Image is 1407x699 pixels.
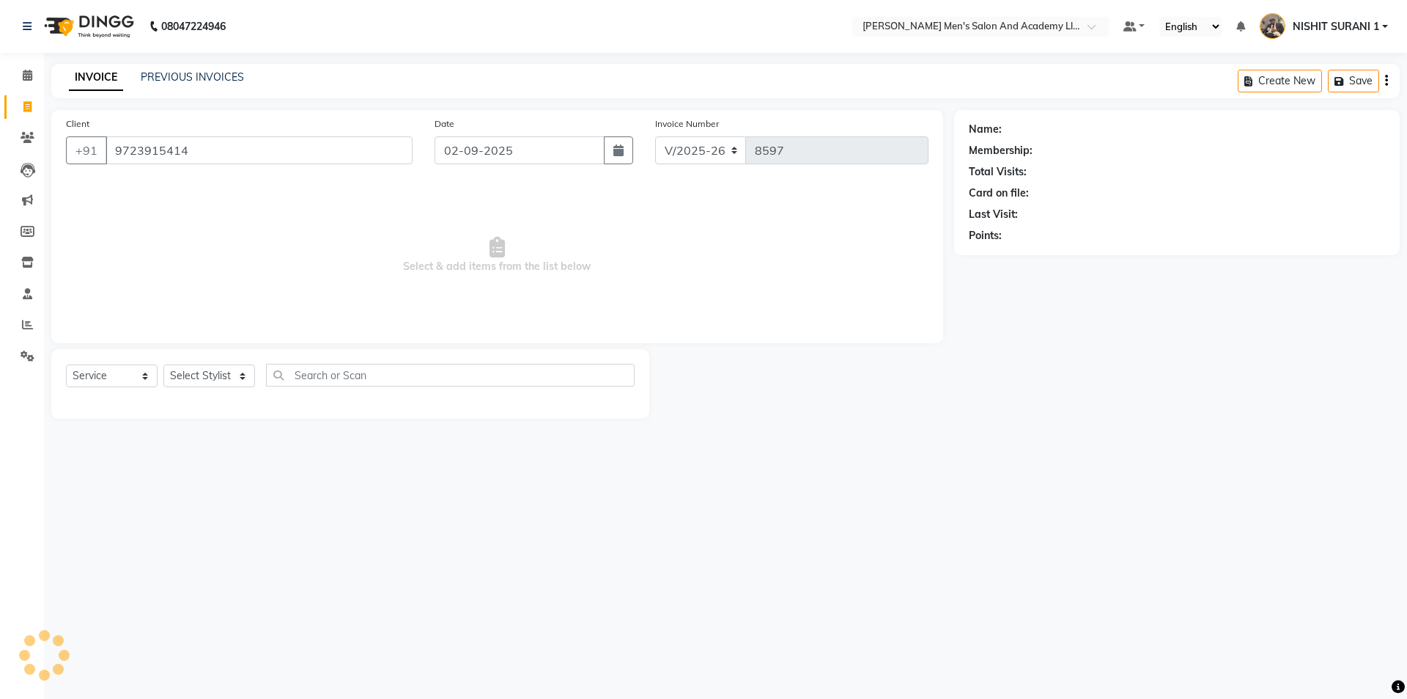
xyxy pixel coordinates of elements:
[655,117,719,131] label: Invoice Number
[37,6,138,47] img: logo
[969,122,1002,137] div: Name:
[66,117,89,131] label: Client
[266,364,635,387] input: Search or Scan
[969,228,1002,244] div: Points:
[141,70,244,84] a: PREVIOUS INVOICES
[66,182,928,329] span: Select & add items from the list below
[969,186,1029,201] div: Card on file:
[969,164,1027,180] div: Total Visits:
[1328,70,1379,92] button: Save
[1238,70,1322,92] button: Create New
[1293,19,1379,34] span: NISHIT SURANI 1
[106,136,413,164] input: Search by Name/Mobile/Email/Code
[969,207,1018,222] div: Last Visit:
[161,6,226,47] b: 08047224946
[435,117,454,131] label: Date
[969,143,1033,158] div: Membership:
[1260,13,1285,39] img: NISHIT SURANI 1
[66,136,107,164] button: +91
[69,65,123,91] a: INVOICE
